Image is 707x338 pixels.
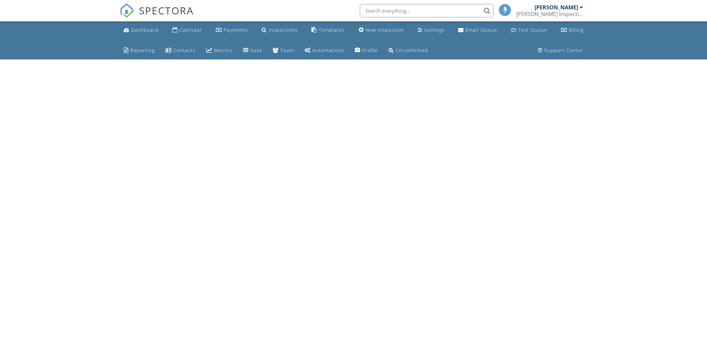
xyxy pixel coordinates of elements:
[250,47,262,53] div: Data
[130,47,155,53] div: Reporting
[121,24,161,36] a: Dashboard
[131,27,159,33] div: Dashboard
[356,24,407,36] a: New Inspection
[224,27,248,33] div: Payments
[309,24,347,36] a: Templates
[213,24,251,36] a: Payments
[203,44,235,57] a: Metrics
[535,4,578,11] div: [PERSON_NAME]
[352,44,381,57] a: Company Profile
[569,27,583,33] div: Billing
[120,3,134,18] img: The Best Home Inspection Software - Spectora
[558,24,586,36] a: Billing
[163,44,198,57] a: Contacts
[179,27,202,33] div: Calendar
[508,24,550,36] a: Text Queue
[270,44,297,57] a: Team
[170,24,205,36] a: Calendar
[396,47,428,53] div: Unconfirmed
[319,27,345,33] div: Templates
[241,44,265,57] a: Data
[121,44,157,57] a: Reporting
[424,27,444,33] div: Settings
[386,44,431,57] a: Unconfirmed
[302,44,347,57] a: Automations (Basic)
[516,11,583,17] div: Jay Hicks Inspection Services
[360,4,493,17] input: Search everything...
[362,47,378,53] div: Profile
[139,3,194,17] span: SPECTORA
[120,9,194,23] a: SPECTORA
[455,24,500,36] a: Email Queue
[518,27,547,33] div: Text Queue
[366,27,404,33] div: New Inspection
[544,47,583,53] div: Support Center
[269,27,298,33] div: Inspections
[415,24,447,36] a: Settings
[259,24,300,36] a: Inspections
[312,47,344,53] div: Automations
[465,27,497,33] div: Email Queue
[173,47,195,53] div: Contacts
[535,44,586,57] a: Support Center
[214,47,233,53] div: Metrics
[280,47,294,53] div: Team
